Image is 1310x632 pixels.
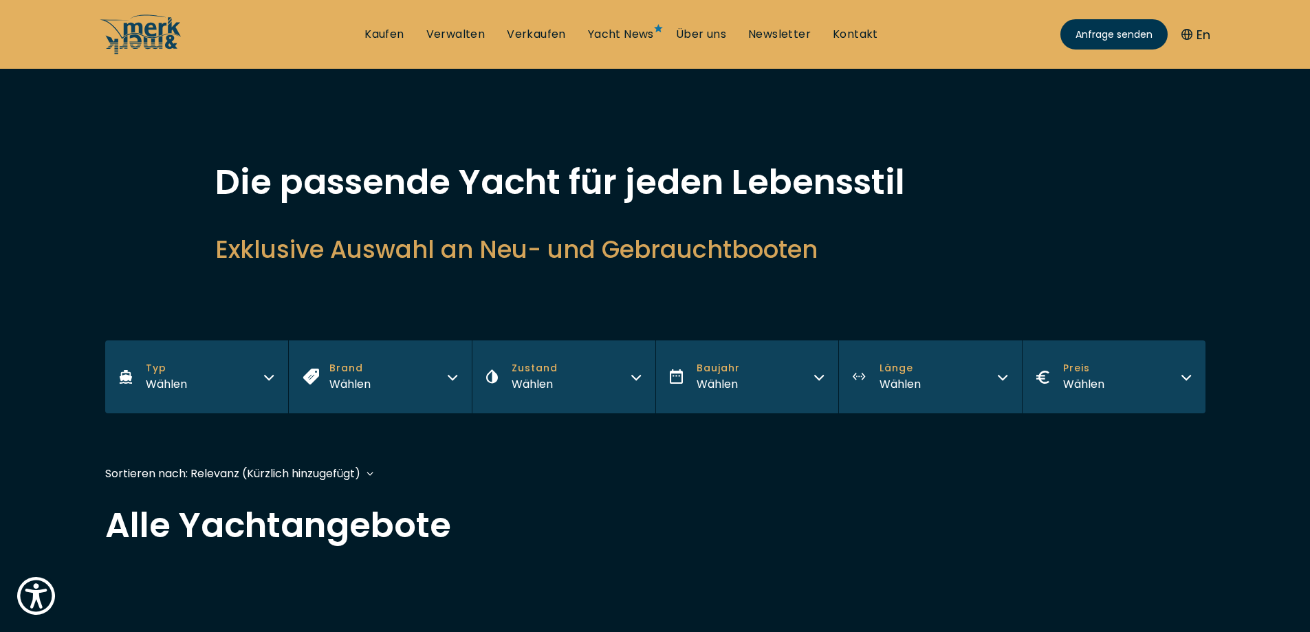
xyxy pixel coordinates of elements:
h1: Die passende Yacht für jeden Lebensstil [215,165,1095,199]
button: ZustandWählen [472,340,655,413]
span: Typ [146,361,187,375]
a: Kontakt [833,27,878,42]
div: Sortieren nach: Relevanz (Kürzlich hinzugefügt) [105,465,360,482]
a: Kaufen [364,27,404,42]
a: Über uns [676,27,726,42]
button: BaujahrWählen [655,340,839,413]
button: PreisWählen [1022,340,1205,413]
span: Preis [1063,361,1104,375]
span: Zustand [512,361,558,375]
button: BrandWählen [288,340,472,413]
span: Baujahr [697,361,740,375]
div: Wählen [329,375,371,393]
a: Verwalten [426,27,485,42]
div: Wählen [146,375,187,393]
div: Wählen [697,375,740,393]
button: TypWählen [105,340,289,413]
span: Brand [329,361,371,375]
h2: Alle Yachtangebote [105,508,1205,543]
h2: Exklusive Auswahl an Neu- und Gebrauchtbooten [215,232,1095,266]
a: Newsletter [748,27,811,42]
div: Wählen [880,375,921,393]
button: Show Accessibility Preferences [14,574,58,618]
span: Länge [880,361,921,375]
button: LängeWählen [838,340,1022,413]
a: Anfrage senden [1060,19,1168,50]
a: Verkaufen [507,27,566,42]
div: Wählen [1063,375,1104,393]
span: Anfrage senden [1076,28,1153,42]
button: En [1181,25,1210,44]
a: Yacht News [588,27,654,42]
div: Wählen [512,375,558,393]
